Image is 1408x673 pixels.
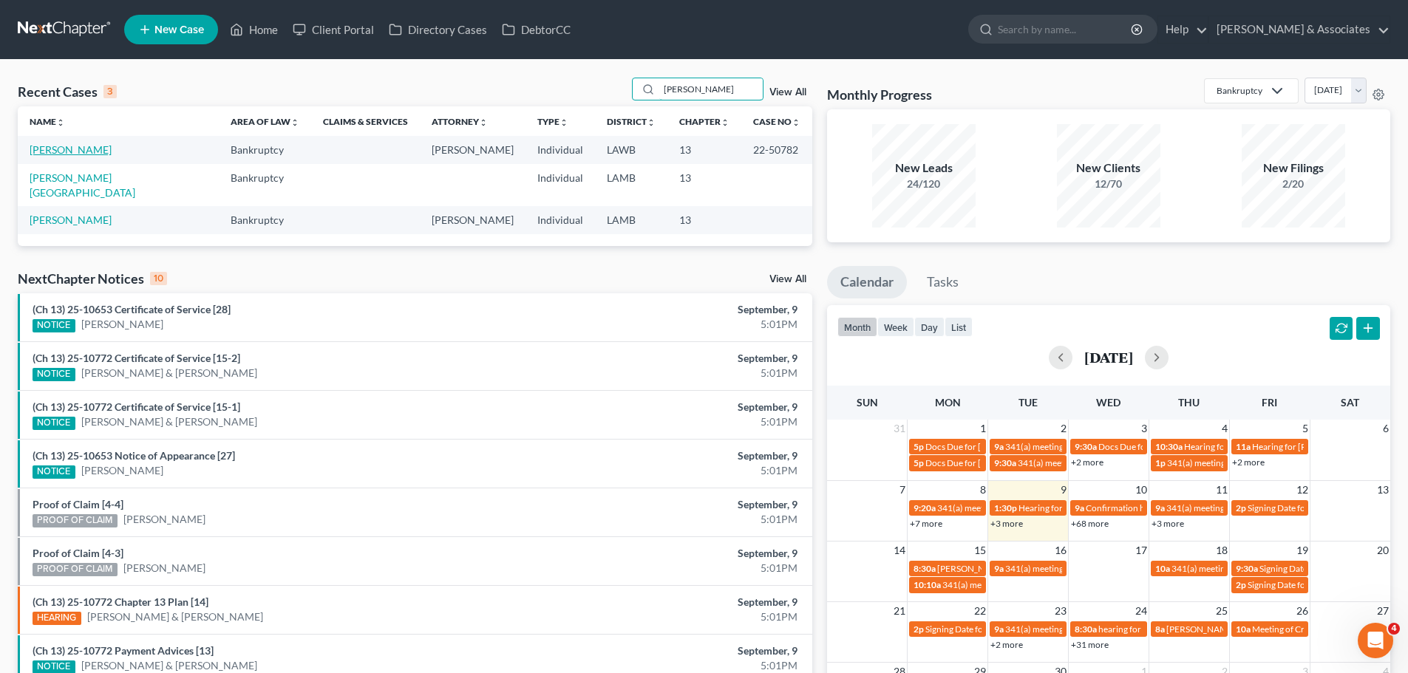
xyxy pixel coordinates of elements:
div: NOTICE [33,465,75,479]
i: unfold_more [721,118,729,127]
a: [PERSON_NAME] & [PERSON_NAME] [87,609,263,624]
span: hearing for [PERSON_NAME] [1098,624,1212,635]
th: Claims & Services [311,106,420,136]
span: 341(a) meeting for [PERSON_NAME] [PERSON_NAME] [1167,457,1381,468]
td: Bankruptcy [219,206,311,233]
a: [PERSON_NAME] [30,143,112,156]
span: 8a [1155,624,1165,635]
div: September, 9 [552,497,797,512]
span: 341(a) meeting for [PERSON_NAME] [1005,563,1148,574]
div: 5:01PM [552,317,797,332]
a: Help [1158,16,1208,43]
td: 13 [667,164,741,206]
span: Thu [1178,396,1200,409]
input: Search by name... [998,16,1133,43]
td: LAMB [595,164,667,206]
a: Directory Cases [381,16,494,43]
div: Bankruptcy [1217,84,1262,97]
span: Mon [935,396,961,409]
span: 2 [1059,420,1068,437]
a: DebtorCC [494,16,578,43]
span: 25 [1214,602,1229,620]
span: 5p [914,441,924,452]
span: 23 [1053,602,1068,620]
span: 10a [1155,563,1170,574]
span: 341(a) meeting for [PERSON_NAME] & [PERSON_NAME] Northern-[PERSON_NAME] [942,579,1274,590]
span: Confirmation hearing for [PERSON_NAME] [1086,502,1254,513]
a: (Ch 13) 25-10772 Payment Advices [13] [33,644,214,657]
span: Hearing for [PERSON_NAME] [1184,441,1299,452]
span: 17 [1134,542,1149,559]
div: 10 [150,272,167,285]
span: 341(a) meeting for [PERSON_NAME] [937,502,1080,513]
i: unfold_more [290,118,299,127]
div: 12/70 [1057,177,1160,191]
a: (Ch 13) 25-10772 Certificate of Service [15-1] [33,400,240,413]
span: 9:30a [1236,563,1258,574]
span: 341(a) meeting for [PERSON_NAME] [1171,563,1314,574]
button: day [914,317,945,337]
div: 3 [103,85,117,98]
span: 13 [1375,481,1390,499]
a: [PERSON_NAME] & [PERSON_NAME] [81,658,257,673]
a: [PERSON_NAME] [123,561,205,575]
div: 5:01PM [552,609,797,624]
span: Docs Due for [PERSON_NAME] [925,457,1047,468]
i: unfold_more [56,118,65,127]
div: NOTICE [33,417,75,430]
td: Individual [526,136,595,163]
a: [PERSON_NAME][GEOGRAPHIC_DATA] [30,171,135,199]
a: Proof of Claim [4-4] [33,498,123,510]
a: (Ch 13) 25-10653 Certificate of Service [28] [33,303,231,315]
td: [PERSON_NAME] [420,136,526,163]
button: month [837,317,877,337]
span: Hearing for [PERSON_NAME] [1018,502,1134,513]
a: Attorneyunfold_more [432,116,488,127]
div: New Leads [872,160,976,177]
i: unfold_more [560,118,568,127]
a: +2 more [1232,457,1265,468]
span: Tue [1018,396,1038,409]
span: 10 [1134,481,1149,499]
a: Area of Lawunfold_more [231,116,299,127]
button: week [877,317,914,337]
span: 9:30a [1075,441,1097,452]
span: 14 [892,542,907,559]
a: +7 more [910,518,942,529]
td: 22-50782 [741,136,812,163]
span: Sun [857,396,878,409]
span: 3 [1140,420,1149,437]
a: [PERSON_NAME] [30,213,112,226]
td: Individual [526,206,595,233]
span: 9:30a [994,457,1016,468]
iframe: Intercom live chat [1358,623,1393,658]
div: 5:01PM [552,366,797,380]
span: Signing Date for [PERSON_NAME] and [PERSON_NAME] [925,624,1145,635]
i: unfold_more [479,118,488,127]
div: 2/20 [1242,177,1345,191]
span: 22 [973,602,987,620]
span: 8:30a [914,563,936,574]
span: 27 [1375,602,1390,620]
i: unfold_more [792,118,800,127]
a: [PERSON_NAME] [81,317,163,332]
span: 9:20a [914,502,936,513]
span: 20 [1375,542,1390,559]
span: 9 [1059,481,1068,499]
a: [PERSON_NAME] & Associates [1209,16,1390,43]
span: 9a [1155,502,1165,513]
div: NOTICE [33,368,75,381]
span: 6 [1381,420,1390,437]
span: 4 [1220,420,1229,437]
a: +2 more [990,639,1023,650]
a: Home [222,16,285,43]
div: September, 9 [552,546,797,561]
div: September, 9 [552,400,797,414]
h2: [DATE] [1084,349,1133,365]
span: 11a [1236,441,1251,452]
span: 26 [1295,602,1310,620]
a: Proof of Claim [4-3] [33,547,123,559]
a: +31 more [1071,639,1109,650]
a: +3 more [990,518,1023,529]
div: NextChapter Notices [18,270,167,287]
